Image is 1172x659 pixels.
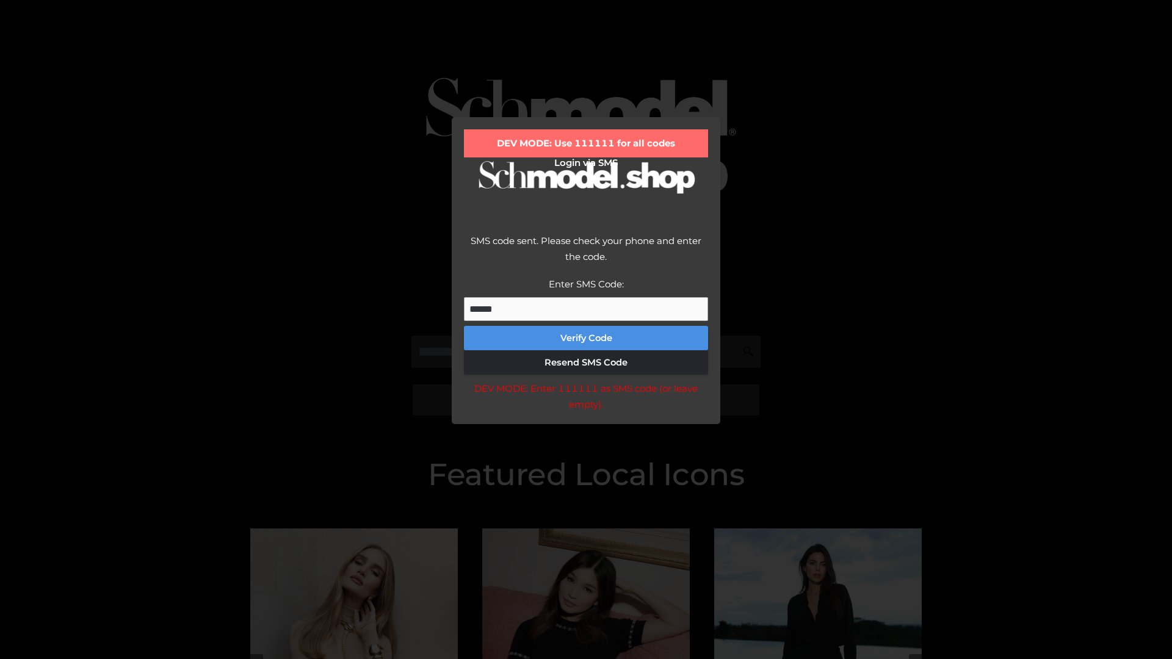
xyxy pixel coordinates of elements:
[464,233,708,276] div: SMS code sent. Please check your phone and enter the code.
[464,129,708,157] div: DEV MODE: Use 111111 for all codes
[464,326,708,350] button: Verify Code
[464,157,708,168] h2: Login via SMS
[549,278,624,290] label: Enter SMS Code:
[464,350,708,375] button: Resend SMS Code
[464,381,708,412] div: DEV MODE: Enter 111111 as SMS code (or leave empty).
